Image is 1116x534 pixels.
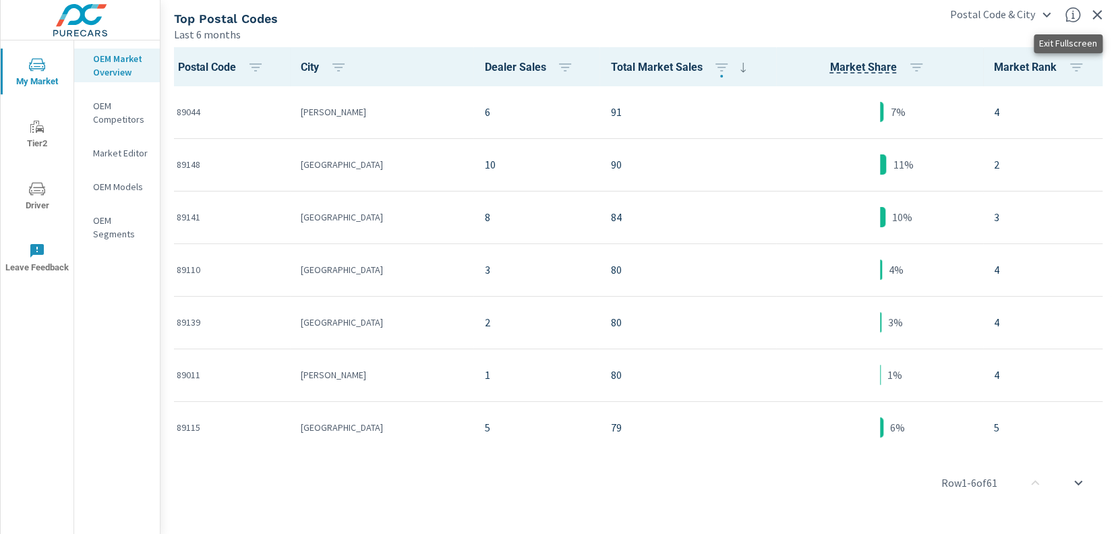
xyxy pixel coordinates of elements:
[93,146,149,160] p: Market Editor
[994,156,1100,173] p: 2
[484,209,589,225] p: 8
[484,59,579,76] span: Dealer Sales
[174,26,241,42] p: Last 6 months
[610,262,765,278] p: 80
[177,263,279,276] p: 89110
[301,368,463,382] p: [PERSON_NAME]
[484,314,589,330] p: 2
[174,11,278,26] h5: Top Postal Codes
[5,243,69,276] span: Leave Feedback
[301,210,463,224] p: [GEOGRAPHIC_DATA]
[1,40,74,289] div: nav menu
[892,209,912,225] p: 10%
[93,214,149,241] p: OEM Segments
[610,419,765,436] p: 79
[301,316,463,329] p: [GEOGRAPHIC_DATA]
[93,99,149,126] p: OEM Competitors
[887,367,902,383] p: 1%
[484,367,589,383] p: 1
[177,421,279,434] p: 89115
[484,419,589,436] p: 5
[301,105,463,119] p: [PERSON_NAME]
[941,475,997,491] p: Row 1 - 6 of 61
[177,210,279,224] p: 89141
[610,59,751,76] span: Total Market Sales
[994,367,1100,383] p: 4
[5,57,69,90] span: My Market
[610,156,765,173] p: 90
[830,59,930,76] span: Market Share
[5,119,69,152] span: Tier2
[5,181,69,214] span: Driver
[994,209,1100,225] p: 3
[177,368,279,382] p: 89011
[93,52,149,79] p: OEM Market Overview
[890,104,905,120] p: 7%
[74,49,160,82] div: OEM Market Overview
[177,158,279,171] p: 89148
[890,419,905,436] p: 6%
[177,105,279,119] p: 89044
[74,143,160,163] div: Market Editor
[1062,467,1094,499] button: scroll to bottom
[994,104,1100,120] p: 4
[610,104,765,120] p: 91
[74,177,160,197] div: OEM Models
[178,59,269,76] span: Postal Code
[484,156,589,173] p: 10
[74,96,160,129] div: OEM Competitors
[301,421,463,434] p: [GEOGRAPHIC_DATA]
[74,210,160,244] div: OEM Segments
[830,59,897,76] span: Postal Code Sales / Total Market Sales. [Market = within dealer PMA (or 60 miles if no PMA is def...
[610,314,765,330] p: 80
[994,59,1090,76] span: Market Rank
[942,3,1059,26] div: Postal Code & City
[888,314,903,330] p: 3%
[610,209,765,225] p: 84
[484,104,589,120] p: 6
[177,316,279,329] p: 89139
[93,180,149,194] p: OEM Models
[994,314,1100,330] p: 4
[893,156,913,173] p: 11%
[301,59,352,76] span: City
[301,263,463,276] p: [GEOGRAPHIC_DATA]
[301,158,463,171] p: [GEOGRAPHIC_DATA]
[994,262,1100,278] p: 4
[484,262,589,278] p: 3
[994,419,1100,436] p: 5
[889,262,904,278] p: 4%
[610,367,765,383] p: 80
